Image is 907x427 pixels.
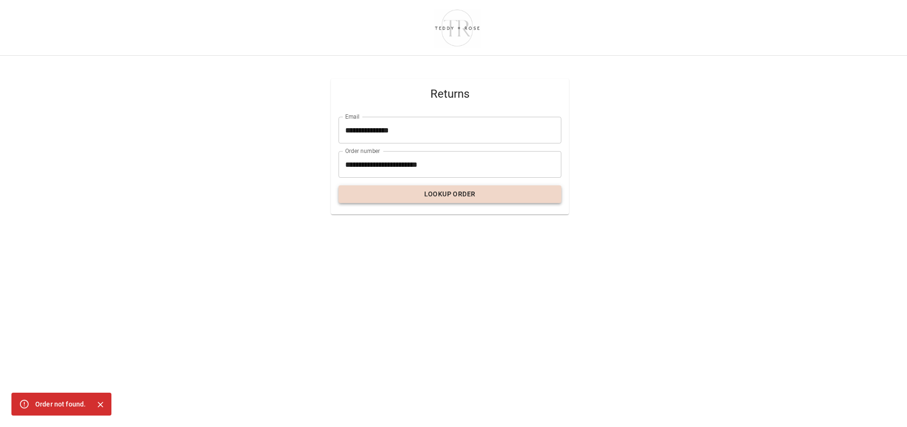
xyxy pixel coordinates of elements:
img: shop-teddyrose.myshopify.com-d93983e8-e25b-478f-b32e-9430bef33fdd [430,7,484,48]
label: Order number [345,147,380,155]
label: Email [345,112,360,121]
div: Order not found. [35,396,86,413]
span: Returns [339,86,561,102]
button: Lookup Order [339,185,561,203]
button: Close [93,397,108,412]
